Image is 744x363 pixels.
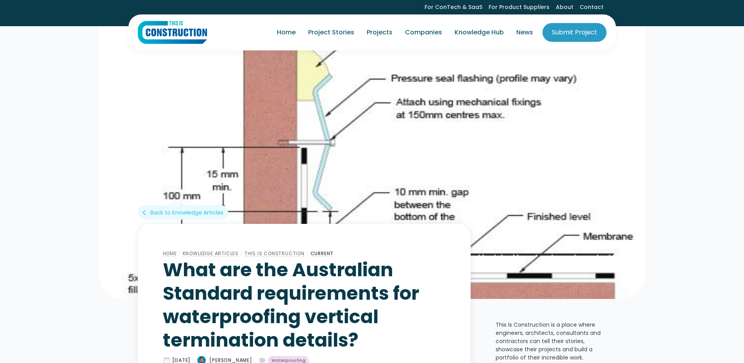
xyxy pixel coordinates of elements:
[138,205,228,220] a: arrow_back_iosBack to Knowledge Articles
[244,250,305,257] a: This Is Construction
[239,249,244,258] div: /
[143,209,149,216] div: arrow_back_ios
[305,249,310,258] div: /
[496,321,607,362] p: This Is Construction is a place where engineers, architects, consultants and contractors can tell...
[271,21,302,43] a: Home
[448,21,510,43] a: Knowledge Hub
[510,21,539,43] a: News
[302,21,360,43] a: Project Stories
[150,209,223,216] div: Back to Knowledge Articles
[163,258,446,352] h1: What are the Australian Standard requirements for waterproofing vertical termination details?
[552,28,597,37] div: Submit Project
[177,249,183,258] div: /
[99,25,646,299] img: What are the Australian Standard requirements for waterproofing vertical termination details?
[310,250,334,257] a: Current
[542,23,607,42] a: Submit Project
[138,21,207,44] a: home
[399,21,448,43] a: Companies
[360,21,399,43] a: Projects
[183,250,239,257] a: Knowledge Articles
[163,250,177,257] a: Home
[138,21,207,44] img: This Is Construction Logo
